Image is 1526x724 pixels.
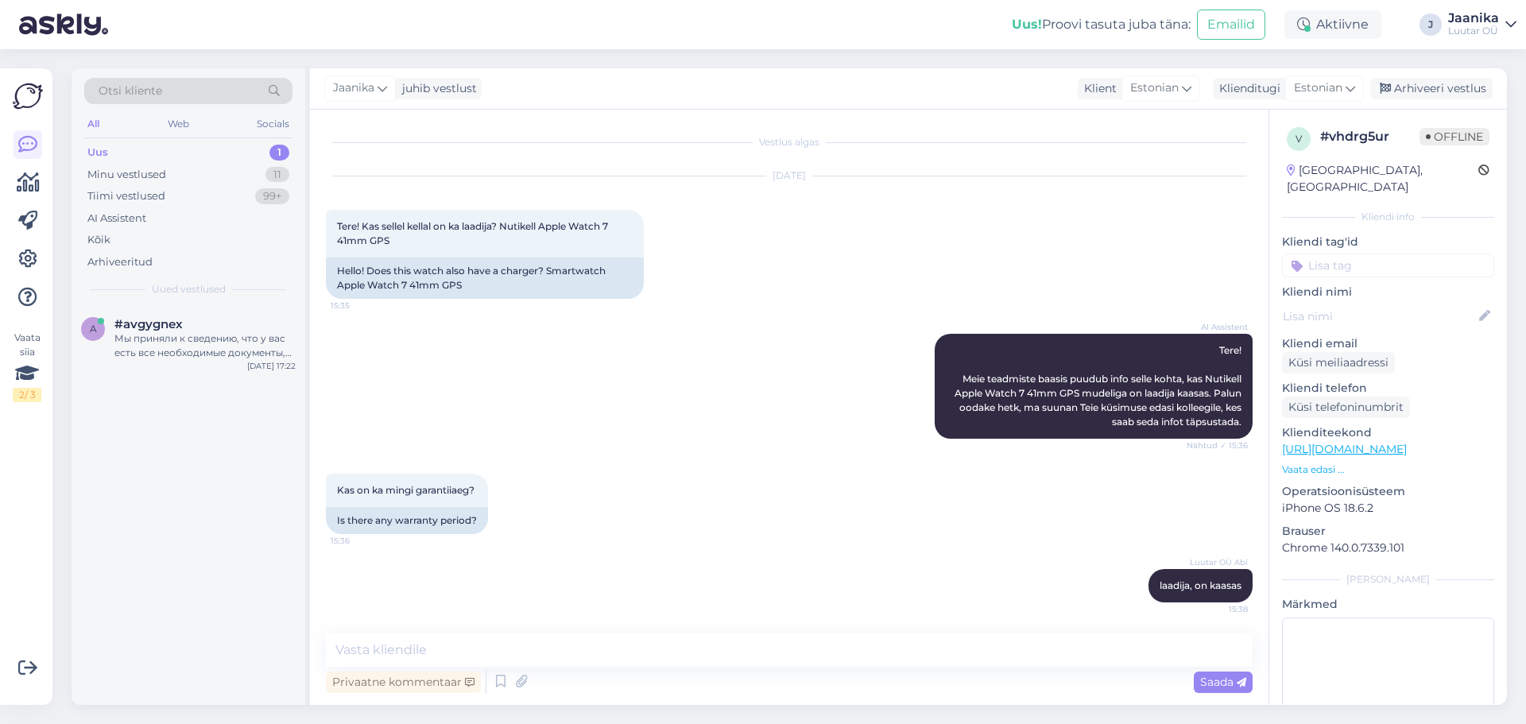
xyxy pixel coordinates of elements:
[1282,234,1494,250] p: Kliendi tag'id
[87,167,166,183] div: Minu vestlused
[1419,128,1489,145] span: Offline
[1282,523,1494,540] p: Brauser
[1419,14,1442,36] div: J
[87,145,108,161] div: Uus
[1448,25,1499,37] div: Luutar OÜ
[331,535,390,547] span: 15:36
[87,188,165,204] div: Tiimi vestlused
[87,211,146,226] div: AI Assistent
[331,300,390,312] span: 15:35
[1197,10,1265,40] button: Emailid
[255,188,289,204] div: 99+
[1213,80,1280,97] div: Klienditugi
[13,331,41,402] div: Vaata siia
[1296,133,1302,145] span: v
[1294,79,1342,97] span: Estonian
[13,81,43,111] img: Askly Logo
[1370,78,1493,99] div: Arhiveeri vestlus
[1282,540,1494,556] p: Chrome 140.0.7339.101
[1282,596,1494,613] p: Märkmed
[1187,439,1248,451] span: Nähtud ✓ 15:36
[152,282,226,296] span: Uued vestlused
[396,80,477,97] div: juhib vestlust
[87,254,153,270] div: Arhiveeritud
[114,317,183,331] span: #avgygnex
[326,257,644,299] div: Hello! Does this watch also have a charger? Smartwatch Apple Watch 7 41mm GPS
[269,145,289,161] div: 1
[1282,210,1494,224] div: Kliendi info
[326,168,1253,183] div: [DATE]
[99,83,162,99] span: Otsi kliente
[1012,17,1042,32] b: Uus!
[337,484,474,496] span: Kas on ka mingi garantiiaeg?
[247,360,296,372] div: [DATE] 17:22
[1160,579,1241,591] span: laadija, on kaasas
[1448,12,1516,37] a: JaanikaLuutar OÜ
[1188,556,1248,568] span: Luutar OÜ Abi
[1282,500,1494,517] p: iPhone OS 18.6.2
[1282,442,1407,456] a: [URL][DOMAIN_NAME]
[1282,284,1494,300] p: Kliendi nimi
[1282,572,1494,587] div: [PERSON_NAME]
[337,220,610,246] span: Tere! Kas sellel kellal on ka laadija? Nutikell Apple Watch 7 41mm GPS
[1078,80,1117,97] div: Klient
[1012,15,1191,34] div: Proovi tasuta juba täna:
[1284,10,1381,39] div: Aktiivne
[1188,321,1248,333] span: AI Assistent
[90,323,97,335] span: a
[1188,603,1248,615] span: 15:38
[1130,79,1179,97] span: Estonian
[1282,254,1494,277] input: Lisa tag
[1282,352,1395,374] div: Küsi meiliaadressi
[1282,483,1494,500] p: Operatsioonisüsteem
[1282,463,1494,477] p: Vaata edasi ...
[87,232,110,248] div: Kõik
[333,79,374,97] span: Jaanika
[1282,424,1494,441] p: Klienditeekond
[13,388,41,402] div: 2 / 3
[1200,675,1246,689] span: Saada
[1320,127,1419,146] div: # vhdrg5ur
[326,507,488,534] div: Is there any warranty period?
[1283,308,1476,325] input: Lisa nimi
[1287,162,1478,196] div: [GEOGRAPHIC_DATA], [GEOGRAPHIC_DATA]
[1282,335,1494,352] p: Kliendi email
[254,114,292,134] div: Socials
[326,135,1253,149] div: Vestlus algas
[165,114,192,134] div: Web
[114,331,296,360] div: Мы приняли к сведению, что у вас есть все необходимые документы, оригинальный кабель и зарядное у...
[84,114,103,134] div: All
[1282,380,1494,397] p: Kliendi telefon
[326,672,481,693] div: Privaatne kommentaar
[1282,397,1410,418] div: Küsi telefoninumbrit
[265,167,289,183] div: 11
[1448,12,1499,25] div: Jaanika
